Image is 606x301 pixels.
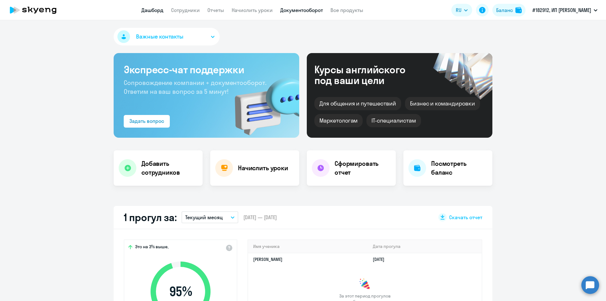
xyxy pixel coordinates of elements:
h3: Экспресс-чат поддержки [124,63,289,76]
a: Сотрудники [171,7,200,13]
span: [DATE] — [DATE] [243,214,277,221]
button: Задать вопрос [124,115,170,128]
span: Скачать отчет [449,214,482,221]
button: Балансbalance [492,4,526,16]
img: bg-img [226,67,299,138]
span: RU [456,6,461,14]
div: Курсы английского под ваши цели [314,64,422,86]
a: Документооборот [280,7,323,13]
img: balance [515,7,522,13]
a: [DATE] [373,256,389,262]
a: Дашборд [141,7,163,13]
span: Это на 3% выше, [135,244,169,251]
a: Начислить уроки [232,7,273,13]
button: Текущий месяц [181,211,238,223]
img: congrats [359,278,371,291]
h2: 1 прогул за: [124,211,176,224]
h4: Начислить уроки [238,164,288,172]
span: 95 % [144,284,217,299]
a: Все продукты [330,7,363,13]
p: #182912, ИП [PERSON_NAME] [532,6,591,14]
div: Маркетологам [314,114,363,127]
div: Баланс [496,6,513,14]
div: Бизнес и командировки [405,97,480,110]
a: Отчеты [207,7,224,13]
div: Задать вопрос [129,117,164,125]
button: #182912, ИП [PERSON_NAME] [529,3,601,18]
div: IT-специалистам [366,114,421,127]
p: Текущий месяц [185,214,223,221]
button: RU [451,4,472,16]
div: Для общения и путешествий [314,97,401,110]
a: [PERSON_NAME] [253,256,282,262]
th: Имя ученика [248,240,368,253]
h4: Сформировать отчет [335,159,391,177]
h4: Посмотреть баланс [431,159,487,177]
span: Сопровождение компании + документооборот. Ответим на ваш вопрос за 5 минут! [124,79,266,95]
th: Дата прогула [368,240,482,253]
span: Важные контакты [136,33,183,41]
h4: Добавить сотрудников [141,159,198,177]
button: Важные контакты [114,28,220,45]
